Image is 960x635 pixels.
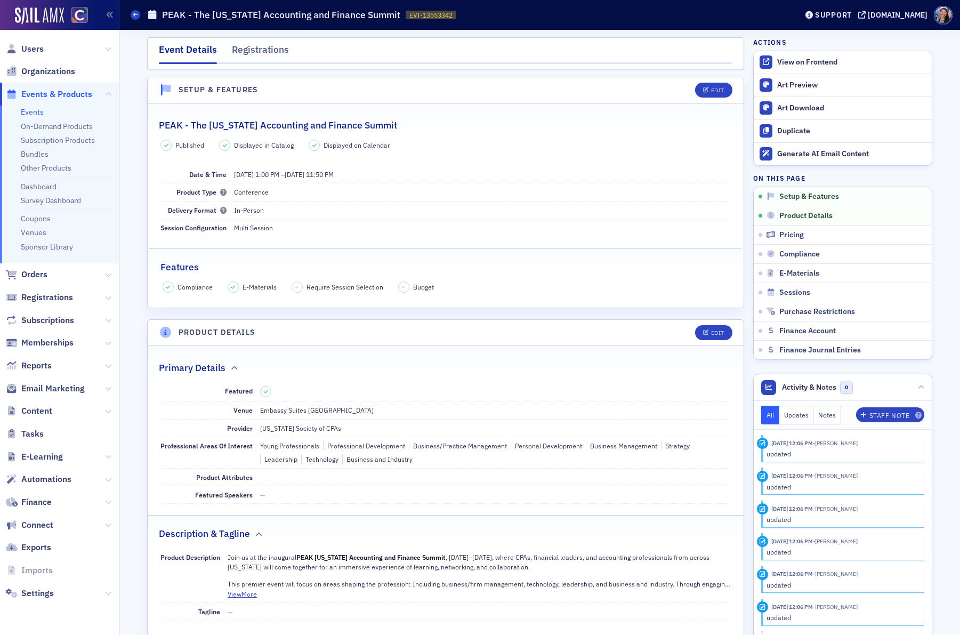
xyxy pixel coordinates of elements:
span: Email Marketing [21,383,85,395]
div: updated [767,449,917,459]
a: Subscription Products [21,135,95,145]
div: Leadership [260,454,297,464]
a: Organizations [6,66,75,77]
span: Orders [21,269,47,280]
button: Notes [813,406,841,424]
h2: PEAK - The [US_STATE] Accounting and Finance Summit [159,118,397,132]
time: 8/13/2025 12:06 PM [771,472,813,479]
span: Require Session Selection [306,282,383,292]
div: updated [767,547,917,557]
span: Featured [225,387,253,395]
span: Activity & Notes [782,382,836,393]
span: Content [21,405,52,417]
a: Coupons [21,214,51,223]
div: Business Management [586,441,657,451]
span: – [402,283,405,291]
span: Tiffany Carson [813,603,858,610]
div: Event Details [159,43,217,64]
span: [US_STATE] Society of CPAs [260,424,341,432]
span: — [260,491,265,499]
button: [DOMAIN_NAME] [858,11,931,19]
span: Pricing [779,230,804,240]
time: 8/13/2025 12:06 PM [771,505,813,512]
span: Tiffany Carson [813,537,858,545]
span: Events & Products [21,89,92,100]
a: Venues [21,228,46,237]
a: On-Demand Products [21,122,93,131]
span: — [228,607,233,616]
span: Published [175,140,204,150]
a: Other Products [21,163,71,173]
span: Tiffany Carson [813,570,858,577]
span: Displayed in Catalog [234,140,294,150]
a: Orders [6,269,47,280]
button: Updates [779,406,814,424]
span: Purchase Restrictions [779,307,855,317]
time: 11:50 PM [306,170,334,179]
span: Setup & Features [779,192,839,202]
a: Reports [6,360,52,372]
div: Edit [711,330,724,336]
span: Profile [934,6,953,25]
strong: PEAK [US_STATE] Accounting and Finance Summit [296,553,446,561]
a: View on Frontend [754,51,932,74]
span: Exports [21,542,51,553]
span: Sessions [779,288,810,298]
button: Edit [695,83,732,98]
h2: Features [160,260,199,274]
a: Art Download [754,97,932,119]
span: [DATE] [285,170,304,179]
span: Provider [227,424,253,432]
a: Automations [6,473,71,485]
span: Finance [21,496,52,508]
span: E-Materials [243,282,277,292]
span: Multi Session [234,223,273,232]
h2: Description & Tagline [159,527,250,541]
button: Edit [695,325,732,340]
div: Professional Development [323,441,405,451]
a: Exports [6,542,51,553]
time: 8/13/2025 12:06 PM [771,537,813,545]
div: Young Professionals [260,441,319,451]
div: Art Preview [777,81,926,90]
div: Business and Industry [342,454,413,464]
span: Reports [21,360,52,372]
h4: Actions [753,37,786,47]
time: 8/13/2025 12:06 PM [771,570,813,577]
div: Generate AI Email Content [777,149,926,159]
span: Embassy Suites [GEOGRAPHIC_DATA] [260,406,374,414]
a: Bundles [21,149,49,159]
span: Memberships [21,337,74,349]
h4: On this page [753,173,932,183]
span: Settings [21,588,54,599]
span: Imports [21,565,53,576]
a: Users [6,43,44,55]
div: Update [757,471,768,482]
div: Registrations [232,43,289,62]
a: View Homepage [64,7,88,25]
a: Tasks [6,428,44,440]
div: Update [757,569,768,580]
div: Update [757,503,768,515]
span: Featured Speakers [195,491,253,499]
span: Tiffany Carson [813,472,858,479]
div: Update [757,601,768,613]
div: Update [757,536,768,547]
a: Connect [6,519,53,531]
span: Tiffany Carson [813,439,858,447]
div: Support [815,10,852,20]
div: Duplicate [777,126,926,136]
div: [DOMAIN_NAME] [868,10,927,20]
span: — [260,473,265,481]
h2: Primary Details [159,361,225,375]
div: Edit [711,87,724,93]
span: Compliance [779,250,820,259]
span: Date & Time [189,170,227,179]
a: Events & Products [6,89,92,100]
div: Staff Note [869,413,910,419]
a: Memberships [6,337,74,349]
div: Business/Practice Management [409,441,507,451]
a: Settings [6,588,54,599]
a: Events [21,107,44,117]
button: Staff Note [856,407,925,422]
